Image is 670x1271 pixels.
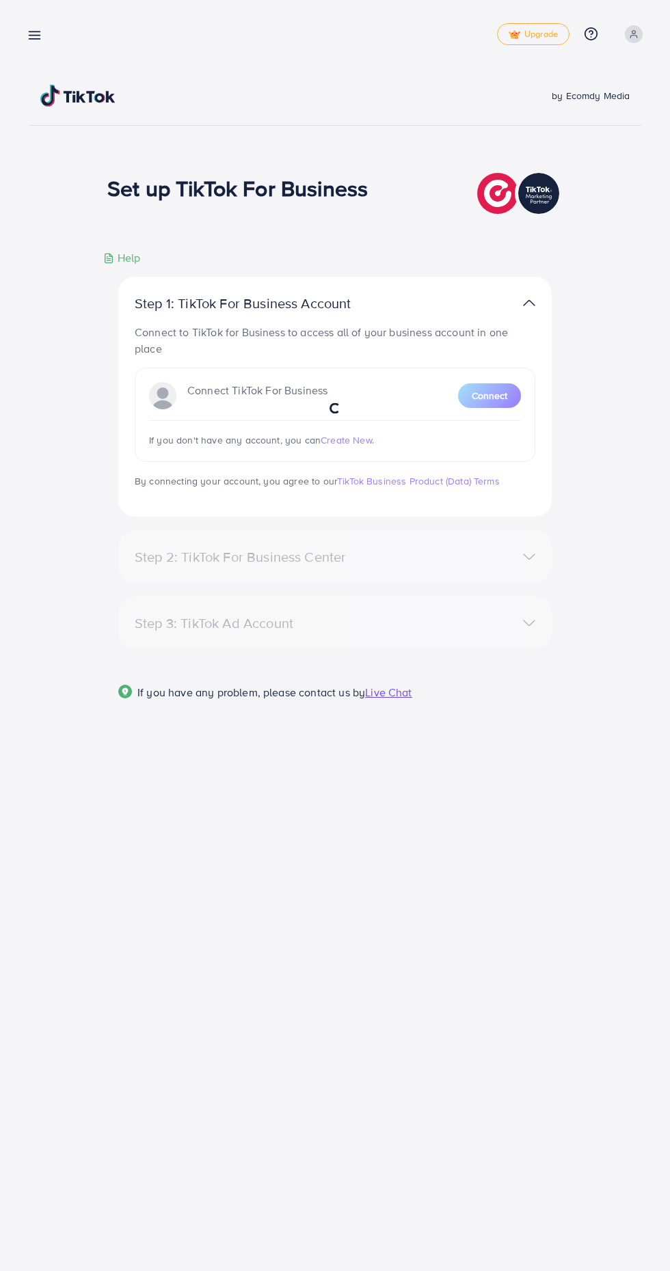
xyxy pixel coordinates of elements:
p: Step 1: TikTok For Business Account [135,295,394,312]
h1: Set up TikTok For Business [107,175,368,201]
span: Upgrade [509,29,558,40]
img: tick [509,30,520,40]
span: by Ecomdy Media [552,89,630,102]
img: Popup guide [118,685,132,698]
span: If you have any problem, please contact us by [137,685,365,700]
img: TikTok [40,85,116,107]
span: Live Chat [365,685,412,700]
img: TikTok partner [523,293,535,313]
a: tickUpgrade [497,23,569,45]
img: TikTok partner [477,169,563,217]
div: Help [103,250,141,266]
